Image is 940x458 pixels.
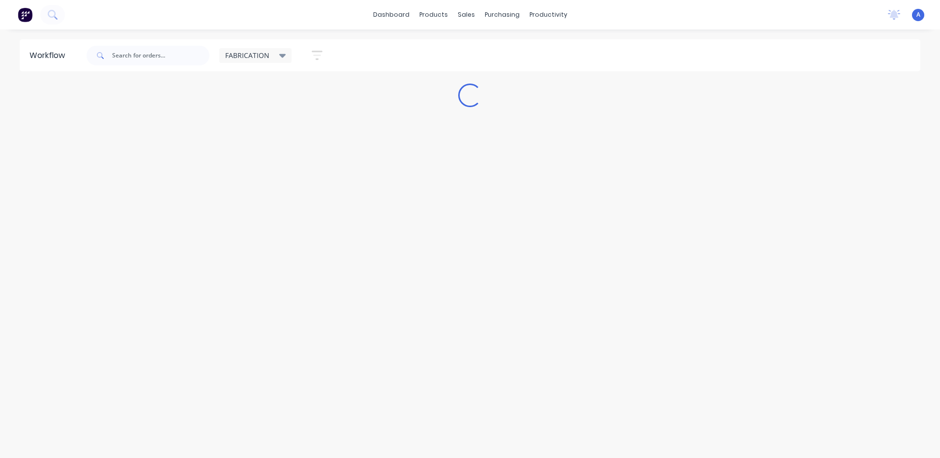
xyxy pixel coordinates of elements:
[916,10,920,19] span: A
[29,50,70,61] div: Workflow
[480,7,525,22] div: purchasing
[414,7,453,22] div: products
[18,7,32,22] img: Factory
[225,50,269,60] span: FABRICATION
[453,7,480,22] div: sales
[525,7,572,22] div: productivity
[368,7,414,22] a: dashboard
[112,46,209,65] input: Search for orders...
